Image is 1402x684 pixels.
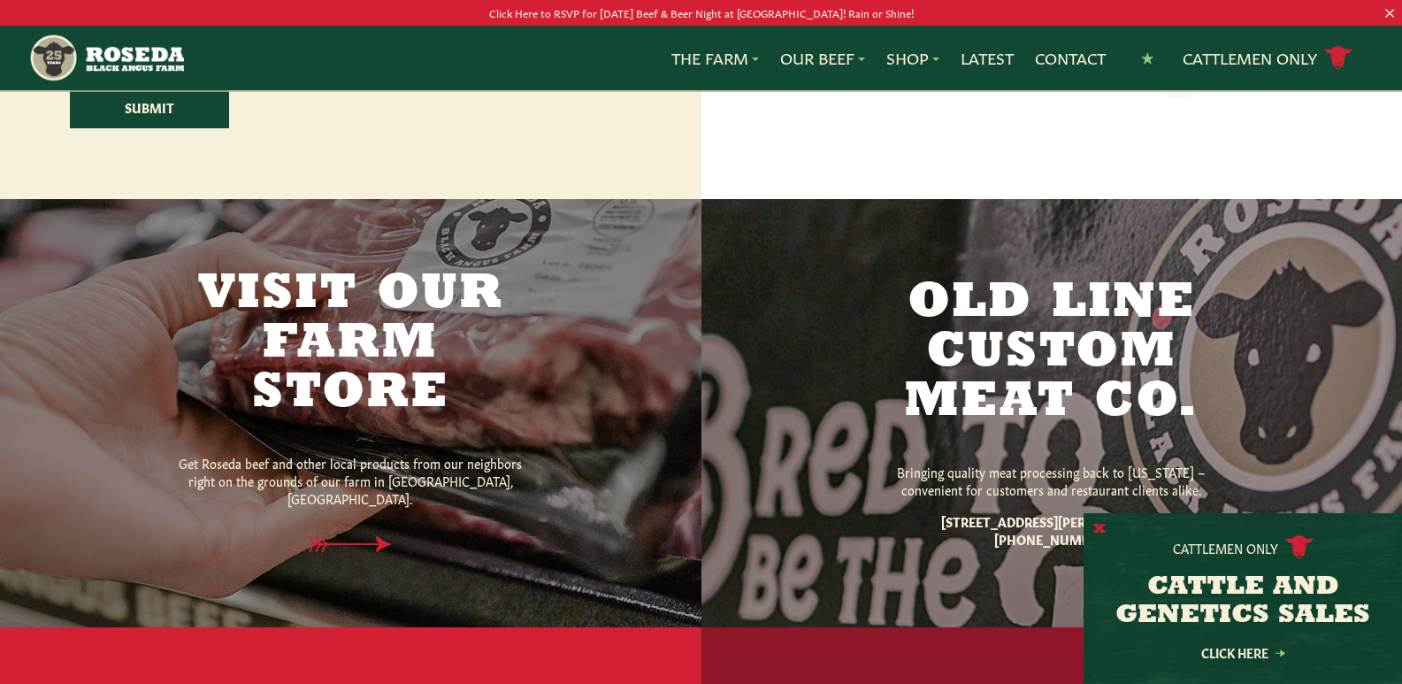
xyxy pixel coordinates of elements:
[1163,647,1322,658] a: Click Here
[70,4,1332,22] p: Click Here to RSVP for [DATE] Beef & Beer Night at [GEOGRAPHIC_DATA]! Rain or Shine!
[780,47,865,70] a: Our Beef
[1035,47,1106,70] a: Contact
[671,47,759,70] a: The Farm
[70,86,229,128] input: Submit
[994,530,1108,548] strong: [PHONE_NUMBER]
[886,47,939,70] a: Shop
[28,33,184,83] img: https://roseda.com/wp-content/uploads/2021/05/roseda-25-header.png
[165,454,536,507] p: Get Roseda beef and other local products from our neighbors right on the grounds of our farm in [...
[866,463,1237,498] p: Bringing quality meat processing back to [US_STATE] – convenient for customers and restaurant cli...
[1285,535,1314,559] img: cattle-icon.svg
[866,279,1237,427] h2: Old Line Custom Meat Co.
[941,512,1161,530] strong: [STREET_ADDRESS][PERSON_NAME]
[1093,520,1106,539] button: X
[28,26,1375,90] nav: Main Navigation
[1106,573,1380,630] h3: CATTLE AND GENETICS SALES
[961,47,1014,70] a: Latest
[1183,42,1352,73] a: Cattlemen Only
[1173,539,1278,557] p: Cattlemen Only
[165,270,536,419] h2: Visit Our Farm Store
